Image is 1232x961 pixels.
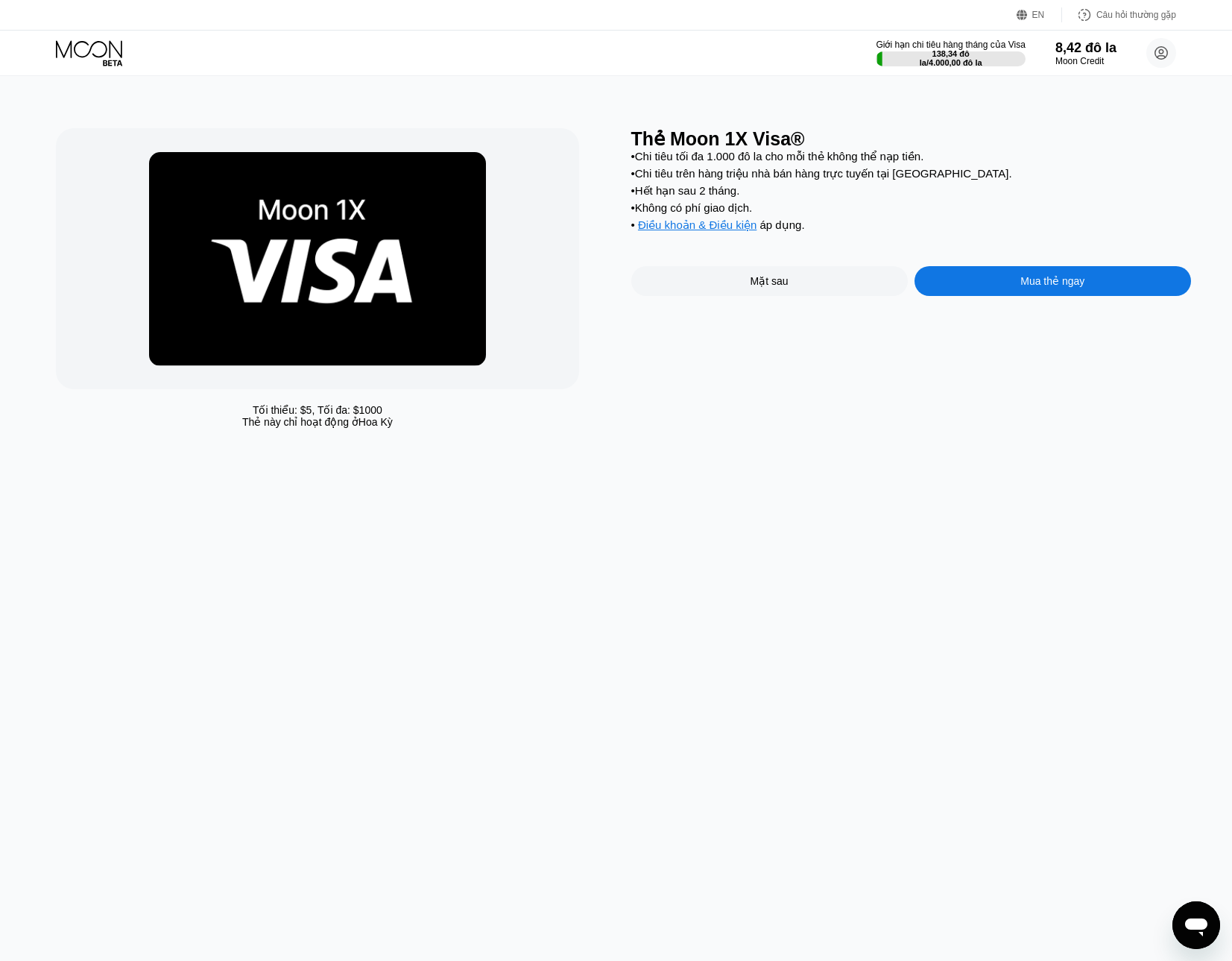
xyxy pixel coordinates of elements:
font: Hoa Kỳ [358,416,393,428]
div: 8,42 đô laMoon Credit [1055,40,1116,66]
font: 5 [306,404,312,416]
font: Hết hạn sau 2 tháng. [635,184,740,197]
font: Chi tiêu trên hàng triệu nhà bán hàng trực tuyến tại [GEOGRAPHIC_DATA]. [635,167,1012,180]
font: • [631,218,635,231]
div: EN [1017,7,1062,22]
font: . [801,218,804,231]
font: Tối thiểu: $ [253,404,306,416]
font: / [926,58,929,67]
font: Điều khoản & Điều kiện [638,218,756,231]
div: Giới hạn chi tiêu hàng tháng của Visa138,34 đô la/4.000,00 đô la [876,40,1026,66]
div: Câu hỏi thường gặp [1062,7,1176,22]
font: • [631,167,635,180]
font: , Tối đa: $ [312,404,358,416]
font: • [631,150,635,163]
div: Mặt sau [631,266,908,296]
font: 1000 [359,404,382,416]
div: Mua thẻ ngay [914,266,1191,296]
font: Thẻ này chỉ hoạt động ở [242,416,358,428]
font: EN [1032,10,1045,20]
iframe: Nút khởi động cửa sổ tin nhắn [1172,901,1220,949]
font: 138,34 đô la [920,49,972,67]
font: • [631,184,635,197]
div: Điều khoản & Điều kiện [638,218,756,236]
font: 8,42 đô la [1055,40,1116,55]
font: Chi tiêu tối đa 1.000 đô la cho mỗi thẻ không thể nạp tiền. [635,150,924,163]
font: Không có phí giao dịch. [635,201,752,214]
font: Moon Credit [1055,56,1104,66]
font: • [631,201,635,214]
font: Câu hỏi thường gặp [1096,10,1176,20]
font: Mua thẻ ngay [1020,275,1084,287]
font: Giới hạn chi tiêu hàng tháng của Visa [876,40,1026,50]
font: áp dụng [760,218,802,231]
font: 4.000,00 đô la [929,58,982,67]
font: Thẻ Moon 1X Visa® [631,128,805,149]
font: Mặt sau [751,275,789,287]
